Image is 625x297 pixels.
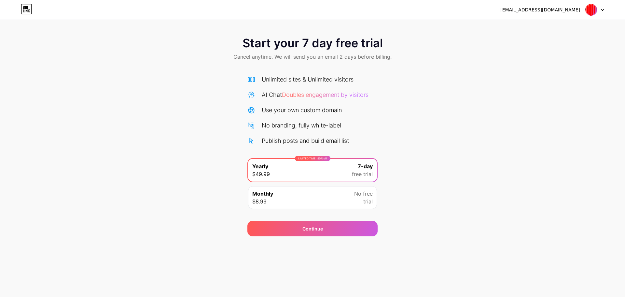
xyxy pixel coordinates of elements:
img: Primova [585,4,597,16]
span: $8.99 [252,198,267,205]
span: Start your 7 day free trial [243,37,383,50]
span: 7-day [358,162,373,170]
div: LIMITED TIME : 50% off [295,156,330,161]
span: trial [363,198,373,205]
span: Continue [302,225,323,232]
span: Yearly [252,162,268,170]
span: Cancel anytime. We will send you an email 2 days before billing. [233,53,392,61]
span: free trial [352,170,373,178]
div: AI Chat [262,90,368,99]
span: Doubles engagement by visitors [282,91,368,98]
div: [EMAIL_ADDRESS][DOMAIN_NAME] [500,7,580,13]
span: $49.99 [252,170,270,178]
div: No branding, fully white-label [262,121,341,130]
span: Monthly [252,190,273,198]
span: No free [354,190,373,198]
div: Unlimited sites & Unlimited visitors [262,75,354,84]
div: Publish posts and build email list [262,136,349,145]
div: Use your own custom domain [262,106,342,114]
